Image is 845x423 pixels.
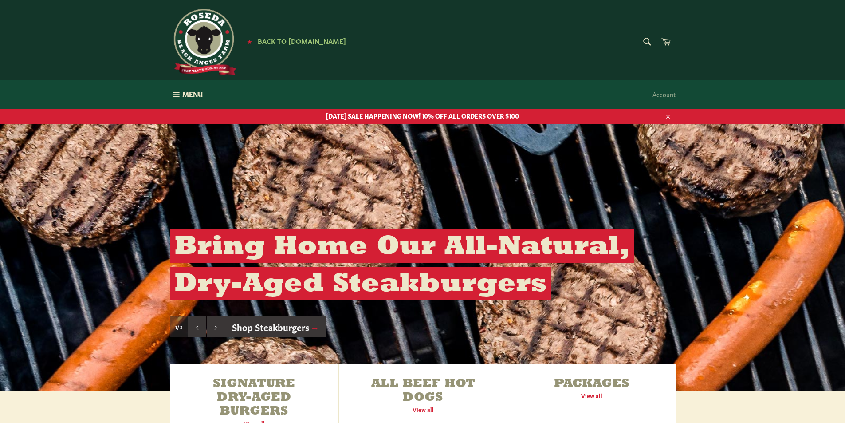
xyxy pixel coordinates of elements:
img: Roseda Beef [170,9,236,75]
span: ★ [247,38,252,45]
h2: Bring Home Our All-Natural, Dry-Aged Steakburgers [170,229,634,300]
a: Shop Steakburgers [225,316,326,338]
span: [DATE] SALE HAPPENING NOW! 10% OFF ALL ORDERS OVER $100 [161,111,684,120]
button: Previous slide [188,316,206,338]
span: → [310,320,319,333]
div: Slide 1, current [170,316,188,338]
span: Back to [DOMAIN_NAME] [258,36,346,45]
button: Menu [161,80,212,109]
button: Next slide [207,316,225,338]
span: 1/3 [175,323,182,331]
a: ★ Back to [DOMAIN_NAME] [243,38,346,45]
span: Menu [182,89,203,99]
a: Account [648,81,680,107]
